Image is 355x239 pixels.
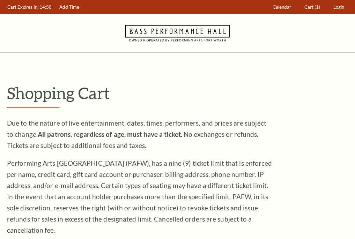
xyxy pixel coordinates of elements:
[7,119,266,149] span: Due to the nature of live entertainment, dates, times, performers, and prices are subject to chan...
[7,4,38,10] span: Cart Expires In:
[38,130,181,138] strong: All patrons, regardless of age, must have a ticket
[333,4,344,10] span: Login
[7,158,272,236] p: Performing Arts [GEOGRAPHIC_DATA] (PAFW), has a nine (9) ticket limit that is enforced per name, ...
[39,4,52,10] span: 14:58
[304,4,313,10] span: Cart
[301,0,324,14] a: Cart (1)
[315,4,320,10] span: (1)
[269,0,295,14] a: Calendar
[56,0,83,14] a: Add Time
[273,4,291,10] span: Calendar
[7,84,348,102] p: Shopping Cart
[330,0,348,14] a: Login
